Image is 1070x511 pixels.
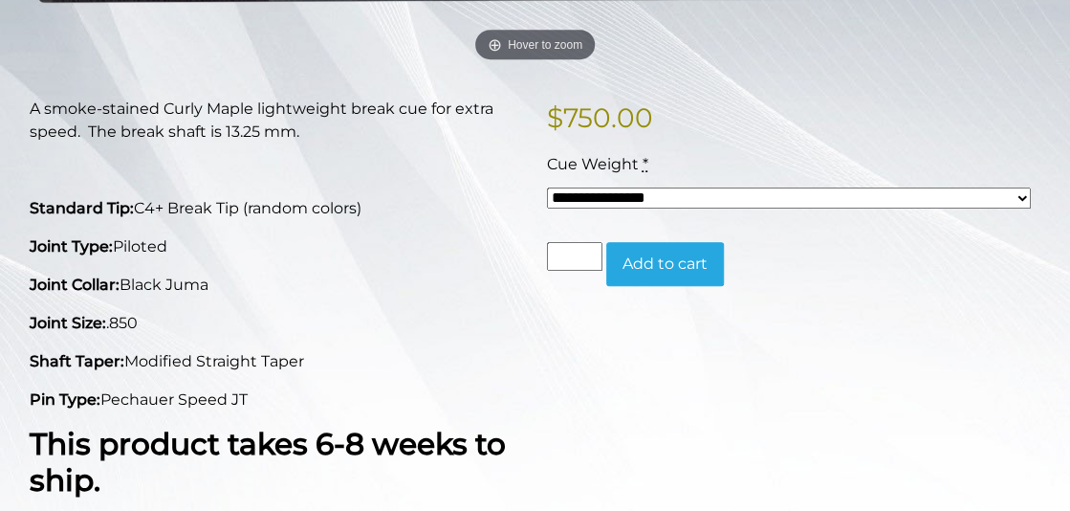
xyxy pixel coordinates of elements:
strong: Shaft Taper: [30,352,124,370]
span: $ [547,101,563,134]
bdi: 750.00 [547,101,653,134]
input: Product quantity [547,242,602,271]
p: .850 [30,312,524,335]
button: Add to cart [606,242,724,286]
strong: Joint Collar: [30,276,120,294]
abbr: required [643,155,648,173]
p: C4+ Break Tip (random colors) [30,197,524,220]
strong: Joint Size: [30,314,106,332]
p: A smoke-stained Curly Maple lightweight break cue for extra speed. The break shaft is 13.25 mm. [30,98,524,144]
strong: Pin Type: [30,390,100,409]
strong: Standard Tip: [30,199,134,217]
strong: This product takes 6-8 weeks to ship. [30,426,506,499]
p: Black Juma [30,274,524,297]
span: Cue Weight [547,155,639,173]
p: Piloted [30,235,524,258]
p: Pechauer Speed JT [30,389,524,411]
strong: Joint Type: [30,237,113,255]
p: Modified Straight Taper [30,350,524,373]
